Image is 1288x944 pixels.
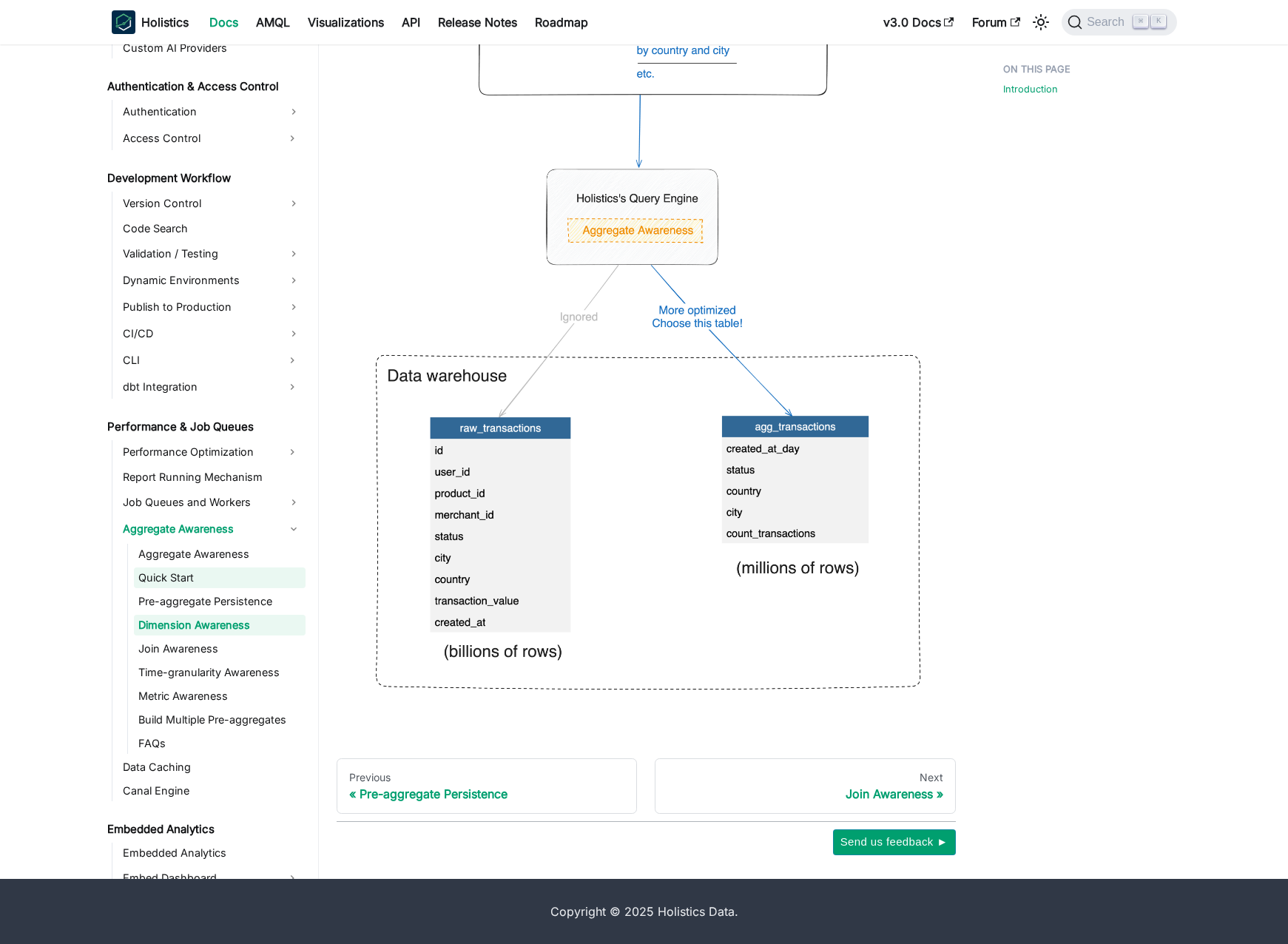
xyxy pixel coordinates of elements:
[118,467,306,488] a: Report Running Mechanism
[118,269,306,292] a: Dynamic Environments
[103,417,306,437] a: Performance & Job Queues
[118,375,279,399] a: dbt Integration
[1029,10,1053,34] button: Switch between dark and light mode (currently light mode)
[667,786,943,801] div: Join Awareness
[112,10,135,34] img: Holistics
[1082,16,1133,29] span: Search
[279,375,306,399] button: Expand sidebar category 'dbt Integration'
[103,819,306,840] a: Embedded Analytics
[134,544,306,564] a: Aggregate Awareness
[134,662,306,683] a: Time-granularity Awareness
[200,10,247,34] a: Docs
[118,192,306,215] a: Version Control
[963,10,1029,34] a: Forum
[141,13,189,31] b: Holistics
[112,10,189,34] a: HolisticsHolistics
[118,490,306,514] a: Job Queues and Workers
[393,10,429,34] a: API
[429,10,526,34] a: Release Notes
[1003,82,1058,96] a: Introduction
[337,758,956,815] nav: Docs pages
[134,686,306,707] a: Metric Awareness
[118,100,306,124] a: Authentication
[103,168,306,189] a: Development Workflow
[118,295,306,319] a: Publish to Production
[103,76,306,97] a: Authentication & Access Control
[118,322,306,345] a: CI/CD
[134,567,306,588] a: Quick Start
[118,440,279,464] a: Performance Optimization
[667,771,943,784] div: Next
[118,218,306,239] a: Code Search
[118,781,306,801] a: Canal Engine
[118,517,306,541] a: Aggregate Awareness
[118,127,279,150] a: Access Control
[134,638,306,659] a: Join Awareness
[279,440,306,464] button: Expand sidebar category 'Performance Optimization'
[279,127,306,150] button: Expand sidebar category 'Access Control'
[655,758,956,815] a: NextJoin Awareness
[174,903,1115,920] div: Copyright © 2025 Holistics Data.
[134,709,306,730] a: Build Multiple Pre-aggregates
[118,866,279,890] a: Embed Dashboard
[833,829,956,854] button: Send us feedback ►
[279,866,306,890] button: Expand sidebar category 'Embed Dashboard'
[279,348,306,372] button: Expand sidebar category 'CLI'
[1062,9,1176,36] button: Search (Command+K)
[1133,15,1148,28] kbd: ⌘
[118,843,306,863] a: Embedded Analytics
[118,242,306,266] a: Validation / Testing
[134,733,306,754] a: FAQs
[299,10,393,34] a: Visualizations
[349,771,625,784] div: Previous
[874,10,963,34] a: v3.0 Docs
[118,348,279,372] a: CLI
[118,757,306,778] a: Data Caching
[118,38,306,58] a: Custom AI Providers
[1151,15,1166,28] kbd: K
[349,786,625,801] div: Pre-aggregate Persistence
[134,615,306,635] a: Dimension Awareness
[526,10,597,34] a: Roadmap
[840,832,948,852] span: Send us feedback ►
[247,10,299,34] a: AMQL
[134,591,306,612] a: Pre-aggregate Persistence
[337,758,638,815] a: PreviousPre-aggregate Persistence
